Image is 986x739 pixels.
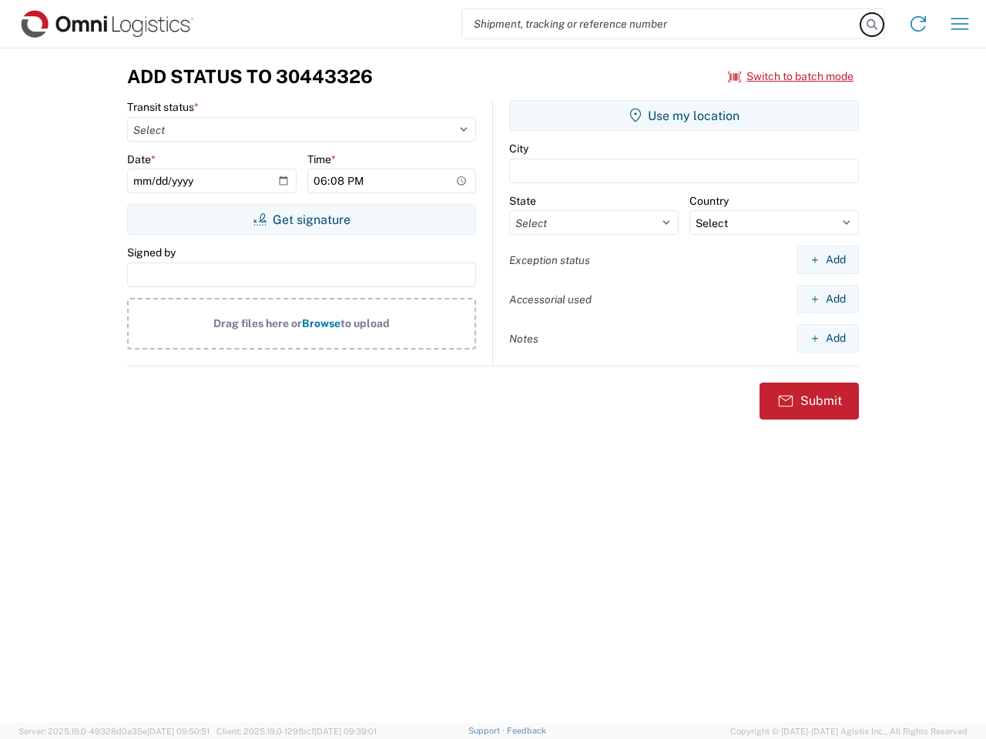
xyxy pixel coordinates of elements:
[127,204,476,235] button: Get signature
[730,724,968,738] span: Copyright © [DATE]-[DATE] Agistix Inc., All Rights Reserved
[340,317,390,329] span: to upload
[728,64,854,89] button: Switch to batch mode
[797,324,859,353] button: Add
[127,65,373,88] h3: Add Status to 30443326
[509,100,859,131] button: Use my location
[127,100,199,114] label: Transit status
[509,293,592,306] label: Accessorial used
[213,317,302,329] span: Drag files here or
[302,317,340,329] span: Browse
[689,194,729,208] label: Country
[509,332,538,346] label: Notes
[507,726,546,735] a: Feedback
[314,727,377,736] span: [DATE] 09:39:01
[760,383,859,420] button: Submit
[307,152,336,166] label: Time
[147,727,210,736] span: [DATE] 09:50:51
[797,285,859,313] button: Add
[509,142,528,155] label: City
[216,727,377,736] span: Client: 2025.19.0-129fbcf
[127,152,156,166] label: Date
[468,726,507,735] a: Support
[509,194,536,208] label: State
[462,9,861,38] input: Shipment, tracking or reference number
[127,246,176,259] label: Signed by
[509,253,590,267] label: Exception status
[797,246,859,274] button: Add
[18,727,210,736] span: Server: 2025.19.0-49328d0a35e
